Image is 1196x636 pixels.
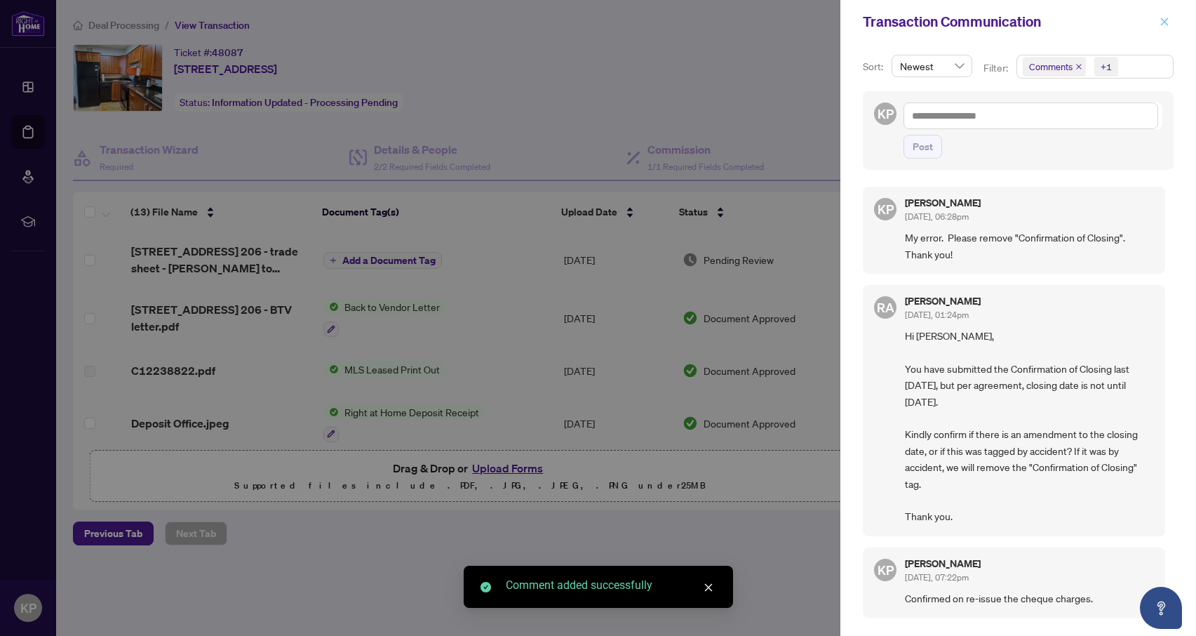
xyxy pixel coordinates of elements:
[1075,63,1082,70] span: close
[1160,17,1169,27] span: close
[1029,60,1073,74] span: Comments
[863,59,886,74] p: Sort:
[878,104,894,124] span: KP
[1101,60,1112,74] div: +1
[481,582,491,592] span: check-circle
[905,572,969,583] span: [DATE], 07:22pm
[905,296,981,306] h5: [PERSON_NAME]
[905,198,981,208] h5: [PERSON_NAME]
[1140,587,1182,629] button: Open asap
[1023,57,1086,77] span: Comments
[704,583,713,592] span: close
[903,135,942,159] button: Post
[905,328,1154,525] span: Hi [PERSON_NAME], You have submitted the Confirmation of Closing last [DATE], but per agreement, ...
[506,577,716,594] div: Comment added successfully
[905,559,981,569] h5: [PERSON_NAME]
[905,590,1154,607] span: Confirmed on re-issue the cheque charges.
[701,580,716,595] a: Close
[905,211,969,222] span: [DATE], 06:28pm
[863,11,1155,32] div: Transaction Communication
[878,199,894,219] span: KP
[877,298,894,317] span: RA
[983,60,1010,76] p: Filter:
[878,560,894,580] span: KP
[900,55,964,77] span: Newest
[905,310,969,320] span: [DATE], 01:24pm
[905,230,1154,263] span: My error. Please remove "Confirmation of Closing". Thank you!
